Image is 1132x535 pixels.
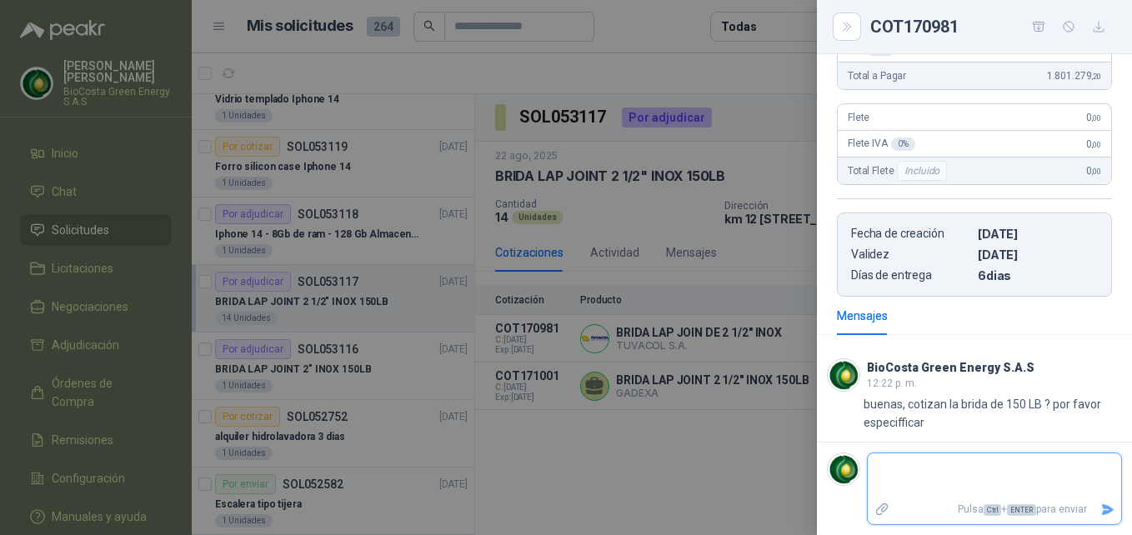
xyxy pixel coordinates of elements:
div: Incluido [897,161,947,181]
p: [DATE] [978,247,1098,262]
span: 0 [1086,112,1101,123]
span: 1.801.279 [1047,70,1101,82]
p: [DATE] [978,227,1098,241]
div: 0 % [891,137,915,151]
span: ,00 [1091,113,1101,122]
img: Company Logo [828,453,859,485]
span: ENTER [1007,504,1036,516]
span: Total a Pagar [848,70,906,82]
label: Adjuntar archivos [868,495,896,524]
button: Enviar [1094,495,1121,524]
div: COT170981 [870,13,1112,40]
span: ,20 [1091,72,1101,81]
span: ,20 [1091,45,1101,54]
p: Días de entrega [851,268,971,282]
p: Fecha de creación [851,227,971,241]
span: 12:22 p. m. [867,377,917,389]
button: Close [837,17,857,37]
h3: BioCosta Green Energy S.A.S [867,363,1034,372]
p: Pulsa + para enviar [896,495,1094,524]
span: ,00 [1091,167,1101,176]
span: Total Flete [848,161,950,181]
span: Ctrl [984,504,1001,516]
p: 6 dias [978,268,1098,282]
span: 0 [1086,165,1101,177]
div: Mensajes [837,307,888,325]
p: buenas, cotizan la brida de 150 LB ? por favor especifficar [864,395,1122,432]
img: Company Logo [828,359,859,391]
span: Flete IVA [848,137,915,151]
span: ,00 [1091,140,1101,149]
p: Validez [851,247,971,262]
span: 0 [1086,138,1101,150]
span: Flete [848,112,869,123]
